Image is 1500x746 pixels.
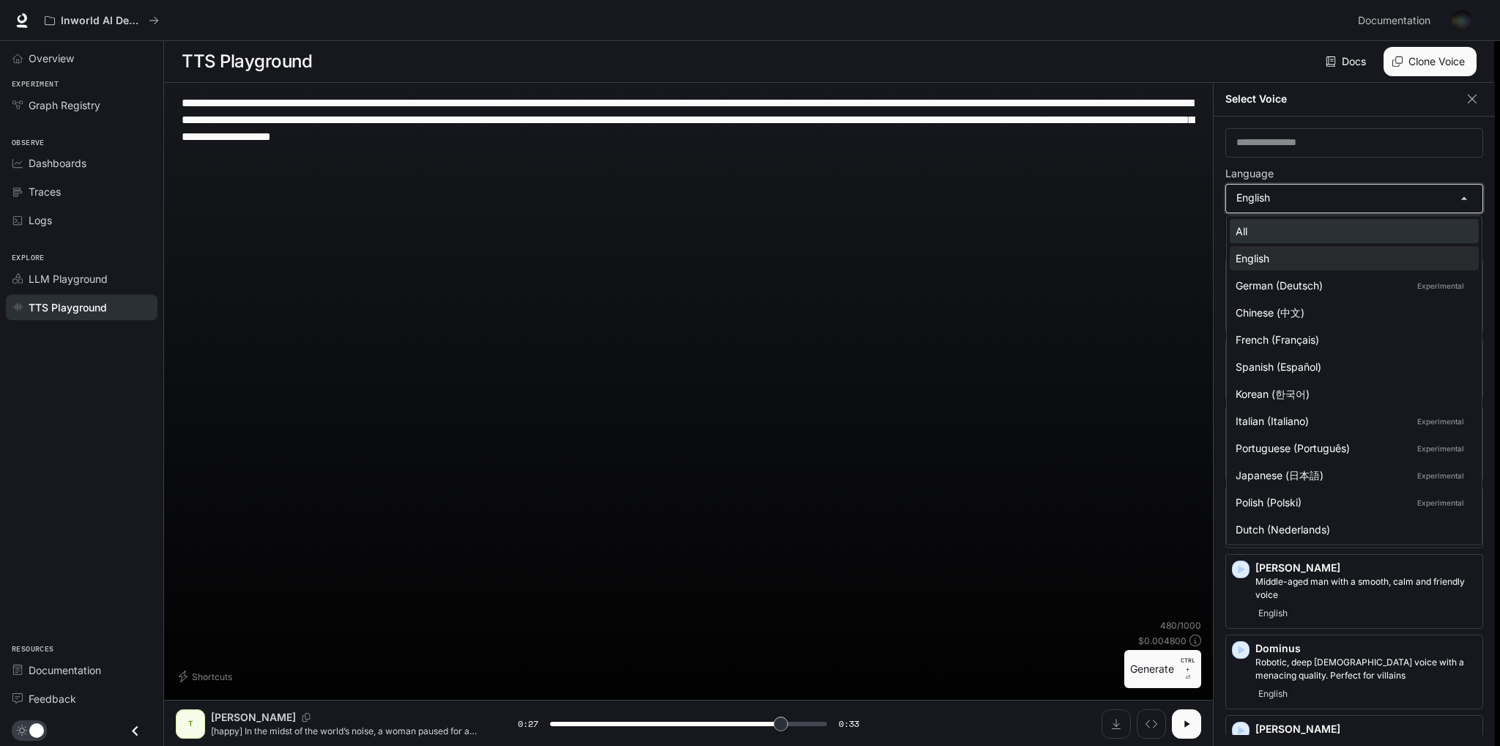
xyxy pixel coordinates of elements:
[1414,279,1467,292] p: Experimental
[1236,468,1467,483] div: Japanese (日本語)
[1414,415,1467,428] p: Experimental
[1236,522,1467,537] div: Dutch (Nederlands)
[1414,442,1467,455] p: Experimental
[1414,469,1467,482] p: Experimental
[1236,386,1467,402] div: Korean (한국어)
[1236,224,1467,239] div: All
[1236,251,1467,266] div: English
[1236,332,1467,347] div: French (Français)
[1414,496,1467,509] p: Experimental
[1236,413,1467,429] div: Italian (Italiano)
[1236,495,1467,510] div: Polish (Polski)
[1236,278,1467,293] div: German (Deutsch)
[1236,359,1467,374] div: Spanish (Español)
[1236,305,1467,320] div: Chinese (中文)
[1236,440,1467,456] div: Portuguese (Português)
